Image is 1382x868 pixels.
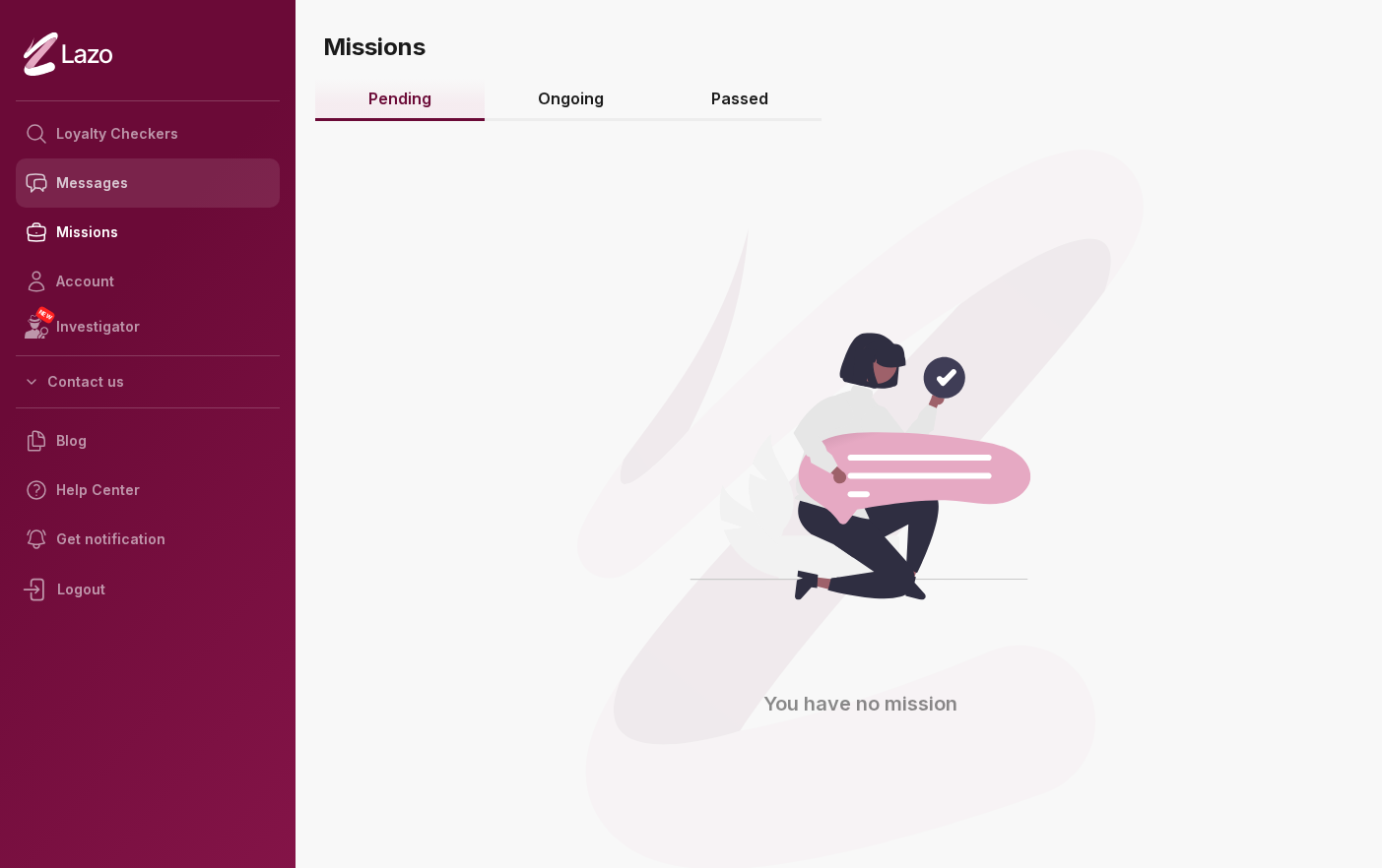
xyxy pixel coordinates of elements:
[16,109,280,158] a: Loyalty Checkers
[658,79,822,121] a: Passed
[16,364,280,400] button: Contact us
[16,564,280,615] div: Logout
[16,465,280,515] a: Help Center
[16,257,280,306] a: Account
[16,306,280,347] a: NEWInvestigator
[16,158,280,208] a: Messages
[485,79,657,121] a: Ongoing
[16,515,280,564] a: Get notification
[16,208,280,257] a: Missions
[16,416,280,465] a: Blog
[315,79,485,121] a: Pending
[34,305,56,325] span: NEW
